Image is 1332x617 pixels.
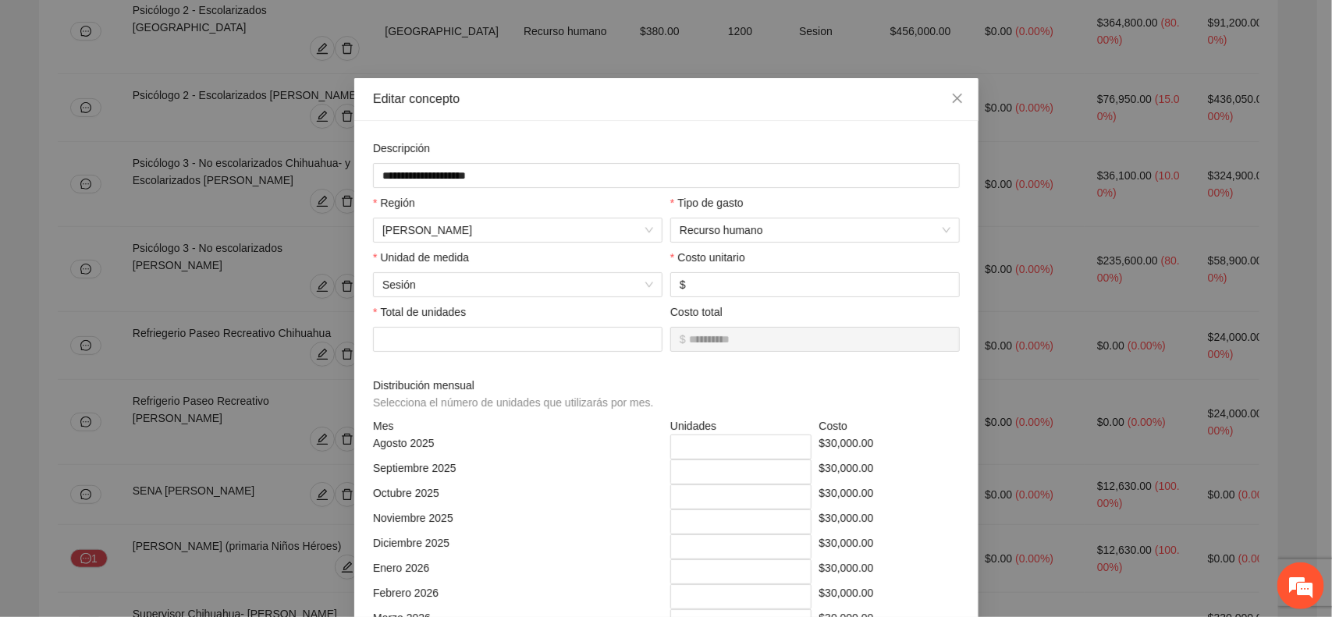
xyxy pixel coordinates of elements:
[373,140,430,157] label: Descripción
[91,208,215,366] span: Estamos en línea.
[369,484,666,509] div: Octubre 2025
[680,218,950,242] span: Recurso humano
[666,417,815,434] div: Unidades
[951,92,964,105] span: close
[373,249,469,266] label: Unidad de medida
[373,377,659,411] span: Distribución mensual
[815,509,964,534] div: $30,000.00
[373,303,466,321] label: Total de unidades
[369,434,666,459] div: Agosto 2025
[256,8,293,45] div: Minimizar ventana de chat en vivo
[670,249,745,266] label: Costo unitario
[680,276,686,293] span: $
[382,273,653,296] span: Sesión
[815,434,964,459] div: $30,000.00
[369,584,666,609] div: Febrero 2026
[382,218,653,242] span: Cuauhtémoc
[373,396,654,409] span: Selecciona el número de unidades que utilizarás por mes.
[369,417,666,434] div: Mes
[815,459,964,484] div: $30,000.00
[369,559,666,584] div: Enero 2026
[815,559,964,584] div: $30,000.00
[815,417,964,434] div: Costo
[670,303,723,321] label: Costo total
[369,459,666,484] div: Septiembre 2025
[936,78,979,120] button: Close
[369,534,666,559] div: Diciembre 2025
[8,426,297,480] textarea: Escriba su mensaje y pulse “Intro”
[680,331,686,348] span: $
[815,484,964,509] div: $30,000.00
[815,534,964,559] div: $30,000.00
[369,509,666,534] div: Noviembre 2025
[373,194,415,211] label: Región
[81,80,262,100] div: Chatee con nosotros ahora
[815,584,964,609] div: $30,000.00
[670,194,744,211] label: Tipo de gasto
[373,90,960,108] div: Editar concepto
